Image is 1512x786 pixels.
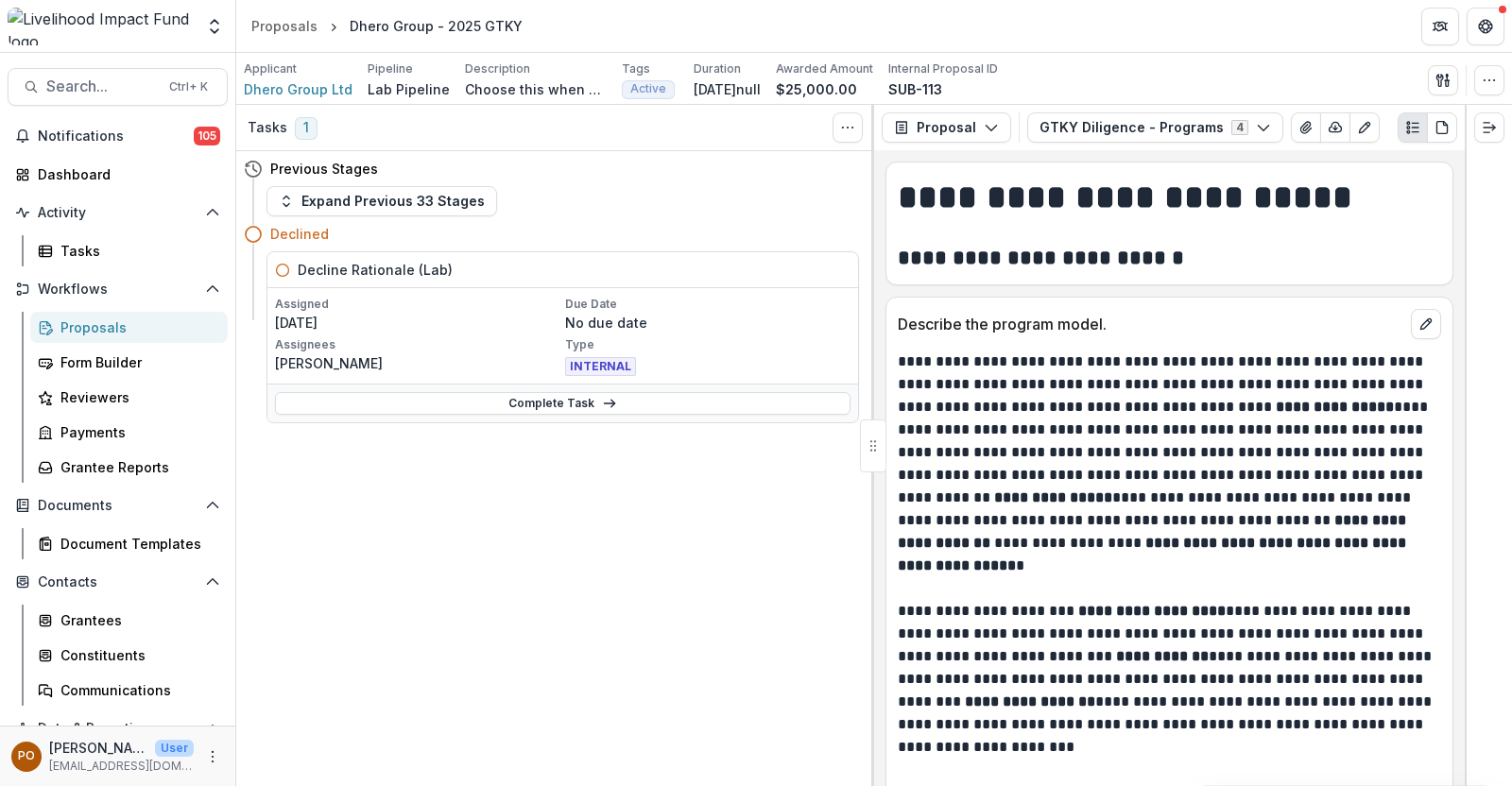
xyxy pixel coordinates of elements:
button: Open entity switcher [201,8,228,45]
button: Notifications105 [8,121,228,151]
h4: Previous Stages [270,159,378,179]
p: Describe the program model. [898,313,1403,335]
p: Assignees [275,336,561,353]
p: No due date [565,313,851,333]
p: Choose this when adding a new proposal to the first stage of a pipeline. [465,79,607,99]
span: Workflows [38,282,198,298]
a: Proposals [244,12,325,40]
button: Search... [8,68,228,106]
a: Payments [30,417,228,448]
p: Assigned [275,296,561,313]
button: Open Documents [8,490,228,521]
span: 105 [194,127,220,145]
a: Grantees [30,605,228,636]
p: Applicant [244,60,297,77]
div: Grantees [60,610,213,630]
span: 1 [295,117,318,140]
a: Constituents [30,640,228,671]
span: Activity [38,205,198,221]
p: [PERSON_NAME] [49,738,147,758]
img: Livelihood Impact Fund logo [8,8,194,45]
a: Complete Task [275,392,850,415]
h3: Tasks [248,120,287,136]
a: Grantee Reports [30,452,228,483]
button: Open Data & Reporting [8,713,228,743]
a: Form Builder [30,347,228,378]
span: INTERNAL [565,357,636,376]
p: Tags [622,60,650,77]
button: PDF view [1427,112,1457,143]
p: User [155,740,194,757]
div: Ctrl + K [165,77,212,97]
button: Open Workflows [8,274,228,304]
p: $25,000.00 [776,79,857,99]
p: Internal Proposal ID [888,60,998,77]
div: Dhero Group - 2025 GTKY [350,16,523,36]
span: Notifications [38,128,194,145]
button: Open Activity [8,197,228,228]
span: Contacts [38,574,198,590]
p: Awarded Amount [776,60,873,77]
button: Plaintext view [1398,112,1428,143]
button: Partners [1421,8,1459,45]
a: Reviewers [30,382,228,413]
div: Payments [60,422,213,442]
div: Proposals [60,317,213,337]
p: [DATE]null [694,79,761,99]
p: [EMAIL_ADDRESS][DOMAIN_NAME] [49,758,194,775]
p: Lab Pipeline [368,79,450,99]
div: Reviewers [60,387,213,407]
p: SUB-113 [888,79,942,99]
div: Dashboard [38,164,213,184]
button: Get Help [1467,8,1504,45]
div: Constituents [60,645,213,665]
a: Communications [30,675,228,706]
p: Type [565,336,851,353]
nav: breadcrumb [244,12,530,40]
div: Form Builder [60,352,213,372]
p: Description [465,60,530,77]
a: Dhero Group Ltd [244,79,352,99]
span: Data & Reporting [38,721,198,737]
a: Proposals [30,312,228,343]
a: Document Templates [30,528,228,559]
span: Active [630,82,666,95]
button: Open Contacts [8,567,228,597]
button: GTKY Diligence - Programs4 [1027,112,1283,143]
button: View Attached Files [1291,112,1321,143]
p: [PERSON_NAME] [275,353,561,373]
p: Due Date [565,296,851,313]
div: Grantee Reports [60,457,213,477]
span: Documents [38,498,198,514]
h4: Declined [270,224,329,244]
button: Expand Previous 33 Stages [266,186,497,216]
div: Communications [60,680,213,700]
a: Dashboard [8,159,228,190]
div: Tasks [60,241,213,261]
div: Proposals [251,16,318,36]
p: Duration [694,60,741,77]
a: Tasks [30,235,228,266]
div: Document Templates [60,534,213,554]
p: Pipeline [368,60,413,77]
button: Expand right [1474,112,1504,143]
button: Edit as form [1349,112,1380,143]
button: Proposal [882,112,1011,143]
h5: Decline Rationale (Lab) [298,260,453,280]
button: Toggle View Cancelled Tasks [833,112,863,143]
div: Peige Omondi [18,750,35,762]
p: [DATE] [275,313,561,333]
button: More [201,745,224,768]
button: edit [1411,309,1441,339]
span: Search... [46,77,158,95]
